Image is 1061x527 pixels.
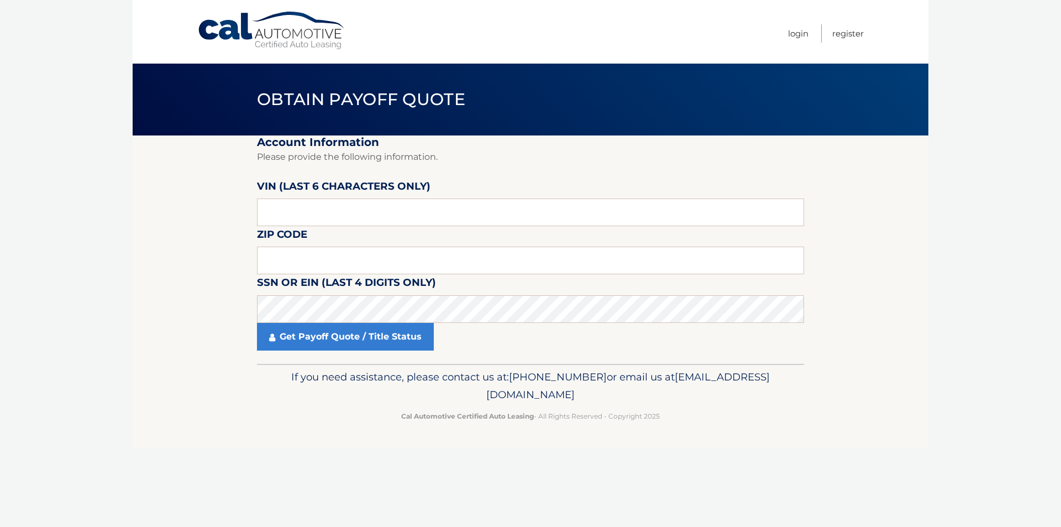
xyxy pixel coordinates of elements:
p: If you need assistance, please contact us at: or email us at [264,368,797,404]
p: - All Rights Reserved - Copyright 2025 [264,410,797,422]
h2: Account Information [257,135,804,149]
span: Obtain Payoff Quote [257,89,465,109]
strong: Cal Automotive Certified Auto Leasing [401,412,534,420]
p: Please provide the following information. [257,149,804,165]
a: Get Payoff Quote / Title Status [257,323,434,351]
a: Login [788,24,808,43]
a: Register [832,24,864,43]
label: SSN or EIN (last 4 digits only) [257,274,436,295]
label: Zip Code [257,226,307,247]
a: Cal Automotive [197,11,346,50]
span: [PHONE_NUMBER] [509,371,607,383]
label: VIN (last 6 characters only) [257,178,430,199]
